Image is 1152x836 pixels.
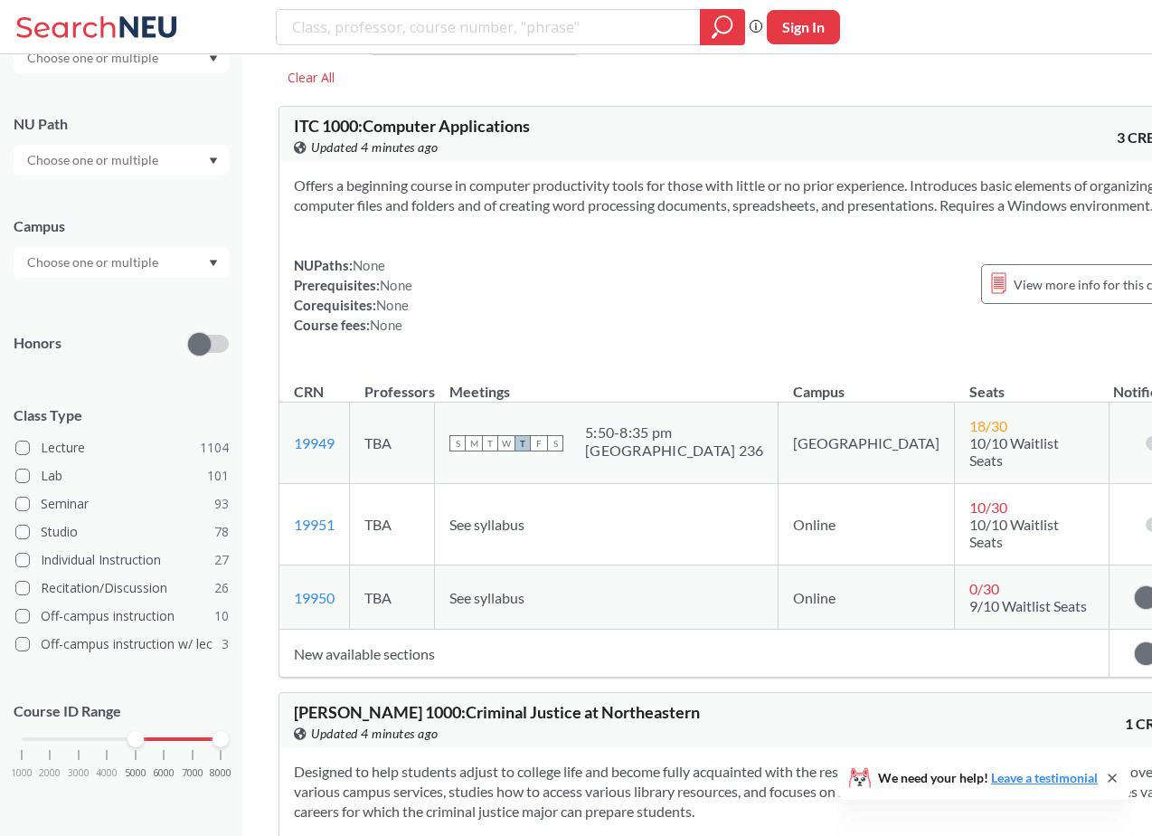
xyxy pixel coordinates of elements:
span: 9/10 Waitlist Seats [969,597,1087,614]
span: 93 [214,494,229,514]
input: Choose one or multiple [18,47,170,69]
label: Off-campus instruction [15,604,229,628]
div: Campus [14,216,229,236]
div: Dropdown arrow [14,43,229,73]
span: 101 [207,466,229,486]
th: Meetings [435,364,779,403]
span: T [515,435,531,451]
p: Honors [14,333,61,354]
td: Online [779,484,955,565]
label: Recitation/Discussion [15,576,229,600]
label: Lab [15,464,229,488]
span: None [370,317,402,333]
div: [GEOGRAPHIC_DATA] 236 [585,442,763,460]
td: TBA [350,484,435,565]
td: Online [779,565,955,630]
input: Choose one or multiple [18,149,170,171]
span: 26 [214,578,229,598]
span: 78 [214,522,229,542]
label: Lecture [15,436,229,460]
span: None [353,257,385,273]
td: TBA [350,565,435,630]
div: Dropdown arrow [14,247,229,278]
span: Updated 4 minutes ago [311,724,439,744]
span: S [547,435,563,451]
span: ITC 1000 : Computer Applications [294,116,530,136]
span: See syllabus [449,589,524,606]
span: 27 [214,550,229,570]
label: Individual Instruction [15,548,229,572]
div: Clear All [279,64,344,91]
div: NU Path [14,114,229,134]
span: 5000 [125,768,146,778]
span: 10/10 Waitlist Seats [969,516,1059,550]
span: T [482,435,498,451]
span: S [449,435,466,451]
th: Professors [350,364,435,403]
span: 10 / 30 [969,499,1007,516]
span: 1104 [200,438,229,458]
a: 19949 [294,434,335,451]
div: magnifying glass [700,9,745,45]
td: [GEOGRAPHIC_DATA] [779,403,955,484]
a: 19951 [294,516,335,533]
span: 1000 [11,768,33,778]
span: 8000 [210,768,231,778]
label: Seminar [15,492,229,516]
span: Updated 4 minutes ago [311,138,439,157]
label: Studio [15,520,229,544]
a: Leave a testimonial [991,770,1098,785]
label: Off-campus instruction w/ lec [15,632,229,656]
span: M [466,435,482,451]
span: None [380,277,412,293]
span: 4000 [96,768,118,778]
td: New available sections [279,630,1109,678]
input: Choose one or multiple [18,252,170,273]
span: Class Type [14,405,229,425]
span: 0 / 30 [969,580,999,597]
span: F [531,435,547,451]
span: 10/10 Waitlist Seats [969,434,1059,469]
span: 2000 [39,768,61,778]
span: 3000 [68,768,90,778]
div: NUPaths: Prerequisites: Corequisites: Course fees: [294,255,412,335]
span: [PERSON_NAME] 1000 : Criminal Justice at Northeastern [294,702,700,722]
span: W [498,435,515,451]
th: Campus [779,364,955,403]
span: None [376,297,409,313]
svg: Dropdown arrow [209,55,218,62]
div: CRN [294,382,324,402]
span: 10 [214,606,229,626]
input: Class, professor, course number, "phrase" [290,12,687,43]
span: We need your help! [878,772,1098,784]
a: 19950 [294,589,335,606]
span: 6000 [153,768,175,778]
span: 18 / 30 [969,417,1007,434]
button: Sign In [767,10,840,44]
svg: magnifying glass [712,14,733,40]
p: Course ID Range [14,701,229,722]
svg: Dropdown arrow [209,157,218,165]
div: Dropdown arrow [14,145,229,176]
span: See syllabus [449,516,524,533]
th: Seats [955,364,1110,403]
span: 7000 [182,768,203,778]
svg: Dropdown arrow [209,260,218,267]
td: TBA [350,403,435,484]
span: 3 [222,634,229,654]
div: 5:50 - 8:35 pm [585,423,763,442]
